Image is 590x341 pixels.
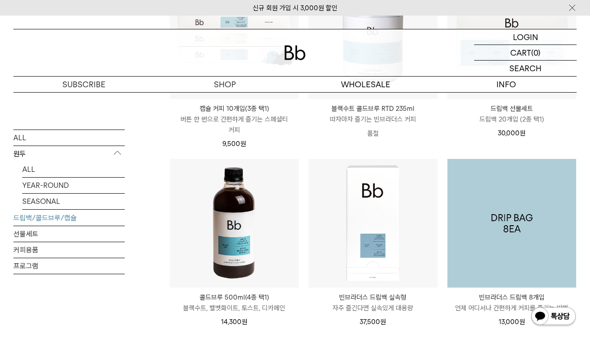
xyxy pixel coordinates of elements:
[221,318,247,326] span: 14,300
[447,103,576,114] p: 드립백 선물세트
[510,45,531,60] p: CART
[170,114,299,135] p: 버튼 한 번으로 간편하게 즐기는 스페셜티 커피
[509,61,541,76] p: SEARCH
[154,77,295,92] a: SHOP
[380,318,386,326] span: 원
[13,258,125,273] a: 프로그램
[222,140,246,148] span: 9,500
[13,130,125,145] a: ALL
[447,114,576,125] p: 드립백 20개입 (2종 택1)
[170,159,299,288] img: 콜드브루 500ml(4종 택1)
[513,29,538,45] p: LOGIN
[474,29,577,45] a: LOGIN
[22,193,125,209] a: SEASONAL
[240,140,246,148] span: 원
[447,159,576,288] a: 빈브라더스 드립백 8개입
[308,292,437,313] a: 빈브라더스 드립백 실속형 자주 즐긴다면 실속있게 대용량
[447,292,576,313] a: 빈브라더스 드립백 8개입 언제 어디서나 간편하게 커피를 즐기는 방법
[447,303,576,313] p: 언제 어디서나 간편하게 커피를 즐기는 방법
[242,318,247,326] span: 원
[295,77,436,92] p: WHOLESALE
[308,303,437,313] p: 자주 즐긴다면 실속있게 대용량
[531,45,541,60] p: (0)
[447,159,576,288] img: 1000000032_add2_03.jpg
[170,292,299,303] p: 콜드브루 500ml(4종 택1)
[13,77,154,92] a: SUBSCRIBE
[498,129,525,137] span: 30,000
[13,242,125,257] a: 커피용품
[13,146,125,162] p: 원두
[499,318,525,326] span: 13,000
[22,161,125,177] a: ALL
[519,318,525,326] span: 원
[360,318,386,326] span: 37,500
[308,125,437,142] p: 품절
[170,303,299,313] p: 블랙수트, 벨벳화이트, 토스트, 디카페인
[170,103,299,114] p: 캡슐 커피 10개입(3종 택1)
[13,226,125,241] a: 선물세트
[170,292,299,313] a: 콜드브루 500ml(4종 택1) 블랙수트, 벨벳화이트, 토스트, 디카페인
[474,45,577,61] a: CART (0)
[284,45,306,60] img: 로고
[530,306,577,328] img: 카카오톡 채널 1:1 채팅 버튼
[447,292,576,303] p: 빈브라더스 드립백 8개입
[447,103,576,125] a: 드립백 선물세트 드립백 20개입 (2종 택1)
[253,4,337,12] a: 신규 회원 가입 시 3,000원 할인
[520,129,525,137] span: 원
[436,77,577,92] p: INFO
[170,103,299,135] a: 캡슐 커피 10개입(3종 택1) 버튼 한 번으로 간편하게 즐기는 스페셜티 커피
[308,292,437,303] p: 빈브라더스 드립백 실속형
[22,177,125,193] a: YEAR-ROUND
[308,103,437,114] p: 블랙수트 콜드브루 RTD 235ml
[308,103,437,125] a: 블랙수트 콜드브루 RTD 235ml 따자마자 즐기는 빈브라더스 커피
[13,210,125,225] a: 드립백/콜드브루/캡슐
[308,114,437,125] p: 따자마자 즐기는 빈브라더스 커피
[308,159,437,288] img: 빈브라더스 드립백 실속형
